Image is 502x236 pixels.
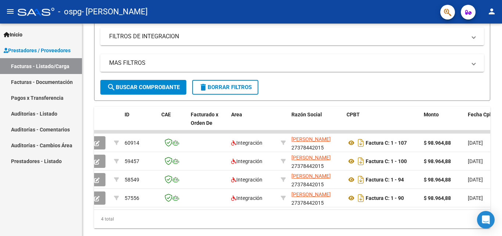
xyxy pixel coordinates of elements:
datatable-header-cell: Monto [421,107,465,139]
datatable-header-cell: Razón Social [288,107,344,139]
i: Descargar documento [356,155,366,167]
div: 4 total [94,210,490,228]
strong: Factura C: 1 - 94 [366,177,404,183]
span: Borrar Filtros [199,84,252,91]
strong: $ 98.964,88 [424,140,451,146]
i: Descargar documento [356,137,366,149]
span: [DATE] [468,177,483,183]
button: Borrar Filtros [192,80,258,95]
strong: Factura C: 1 - 100 [366,158,407,164]
span: [PERSON_NAME] [291,173,331,179]
mat-expansion-panel-header: FILTROS DE INTEGRACION [100,28,484,45]
i: Descargar documento [356,174,366,186]
div: 27378442015 [291,135,341,151]
strong: $ 98.964,88 [424,195,451,201]
span: Area [231,112,242,117]
datatable-header-cell: Fecha Cpbt [465,107,498,139]
mat-icon: delete [199,83,208,92]
mat-icon: menu [6,7,15,16]
span: [DATE] [468,140,483,146]
span: 57556 [125,195,139,201]
mat-icon: person [487,7,496,16]
div: 27378442015 [291,172,341,187]
span: Integración [231,195,262,201]
button: Buscar Comprobante [100,80,186,95]
datatable-header-cell: CAE [158,107,188,139]
div: Open Intercom Messenger [477,211,495,229]
span: CPBT [347,112,360,117]
div: 27378442015 [291,154,341,169]
span: [DATE] [468,158,483,164]
span: Prestadores / Proveedores [4,46,71,54]
span: Facturado x Orden De [191,112,218,126]
span: CAE [161,112,171,117]
span: 59457 [125,158,139,164]
mat-icon: search [107,83,116,92]
span: Buscar Comprobante [107,84,180,91]
span: Razón Social [291,112,322,117]
span: Monto [424,112,439,117]
datatable-header-cell: Facturado x Orden De [188,107,228,139]
datatable-header-cell: ID [122,107,158,139]
i: Descargar documento [356,192,366,204]
span: - ospg [58,4,82,20]
strong: Factura C: 1 - 107 [366,140,407,146]
span: ID [125,112,129,117]
span: 60914 [125,140,139,146]
mat-panel-title: FILTROS DE INTEGRACION [109,32,466,40]
span: Inicio [4,31,22,39]
strong: $ 98.964,88 [424,158,451,164]
span: Integración [231,140,262,146]
span: - [PERSON_NAME] [82,4,148,20]
span: Integración [231,158,262,164]
span: [PERSON_NAME] [291,191,331,197]
span: [PERSON_NAME] [291,136,331,142]
span: [DATE] [468,195,483,201]
span: Integración [231,177,262,183]
div: 27378442015 [291,190,341,206]
mat-expansion-panel-header: MAS FILTROS [100,54,484,72]
mat-panel-title: MAS FILTROS [109,59,466,67]
span: Fecha Cpbt [468,112,494,117]
datatable-header-cell: CPBT [344,107,421,139]
datatable-header-cell: Area [228,107,278,139]
strong: Factura C: 1 - 90 [366,195,404,201]
span: 58549 [125,177,139,183]
span: [PERSON_NAME] [291,155,331,161]
strong: $ 98.964,88 [424,177,451,183]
